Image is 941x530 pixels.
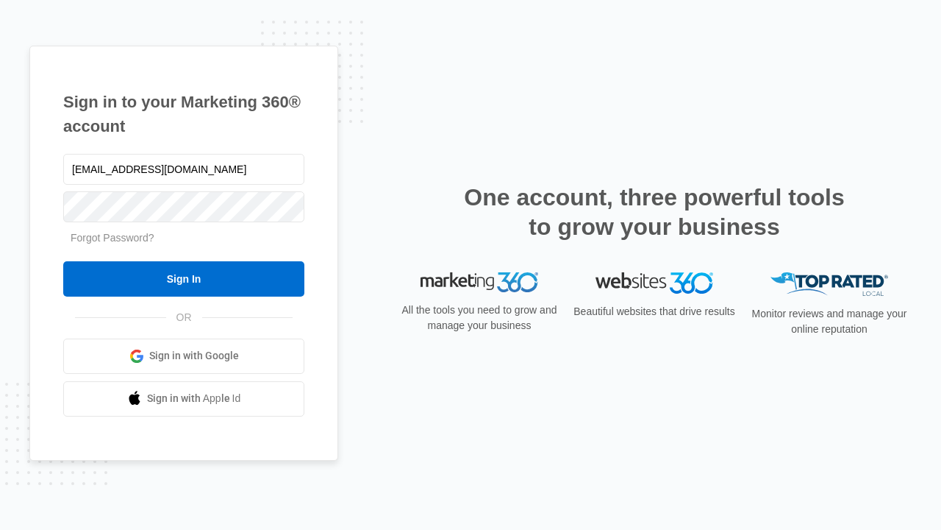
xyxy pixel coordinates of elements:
[572,304,737,319] p: Beautiful websites that drive results
[71,232,154,244] a: Forgot Password?
[421,272,538,293] img: Marketing 360
[63,381,304,417] a: Sign in with Apple Id
[149,348,239,364] span: Sign in with Google
[63,339,304,374] a: Sign in with Google
[770,272,888,297] img: Top Rated Local
[63,261,304,297] input: Sign In
[166,310,202,325] span: OR
[397,303,562,333] p: All the tools you need to grow and manage your business
[147,391,241,406] span: Sign in with Apple Id
[459,183,849,241] h2: One account, three powerful tools to grow your business
[747,306,912,337] p: Monitor reviews and manage your online reputation
[63,154,304,185] input: Email
[595,272,713,294] img: Websites 360
[63,90,304,138] h1: Sign in to your Marketing 360® account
